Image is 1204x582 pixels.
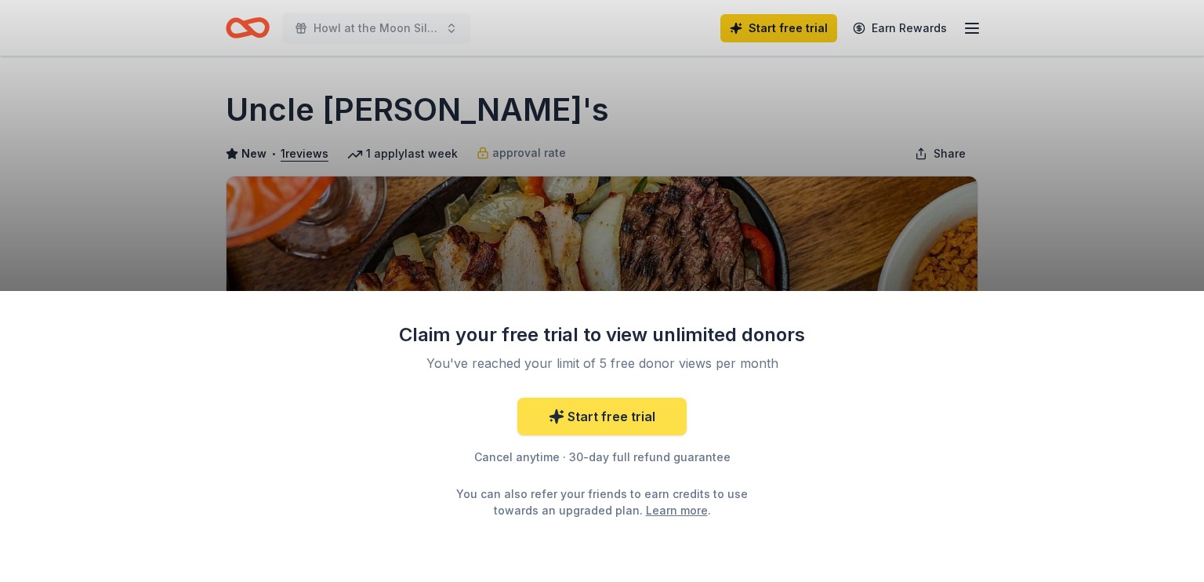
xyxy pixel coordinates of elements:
div: You've reached your limit of 5 free donor views per month [417,354,787,373]
a: Start free trial [517,398,687,435]
div: You can also refer your friends to earn credits to use towards an upgraded plan. . [442,486,762,518]
div: Claim your free trial to view unlimited donors [398,322,806,347]
a: Learn more [646,502,708,518]
div: Cancel anytime · 30-day full refund guarantee [398,448,806,467]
